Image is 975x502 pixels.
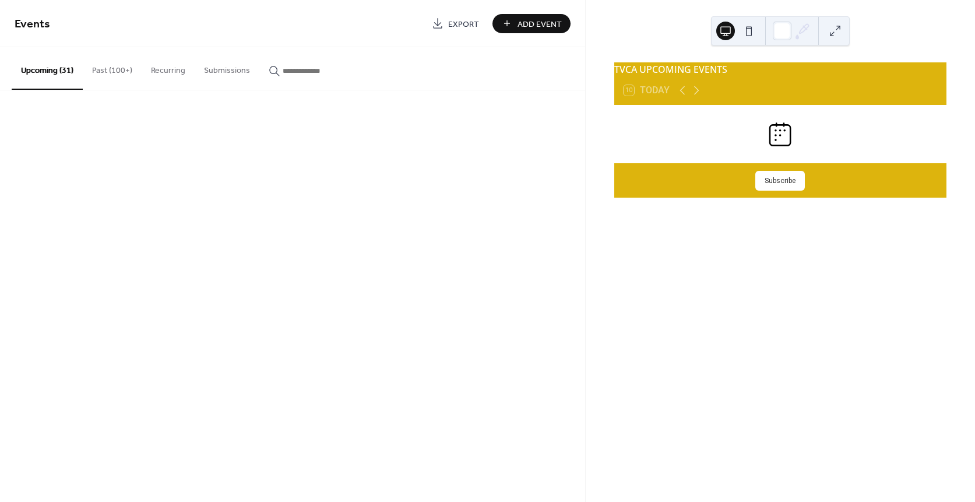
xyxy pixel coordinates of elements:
[614,62,946,76] div: TVCA UPCOMING EVENTS
[448,18,479,30] span: Export
[12,47,83,90] button: Upcoming (31)
[755,171,805,191] button: Subscribe
[423,14,488,33] a: Export
[83,47,142,89] button: Past (100+)
[15,13,50,36] span: Events
[492,14,571,33] button: Add Event
[142,47,195,89] button: Recurring
[195,47,259,89] button: Submissions
[518,18,562,30] span: Add Event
